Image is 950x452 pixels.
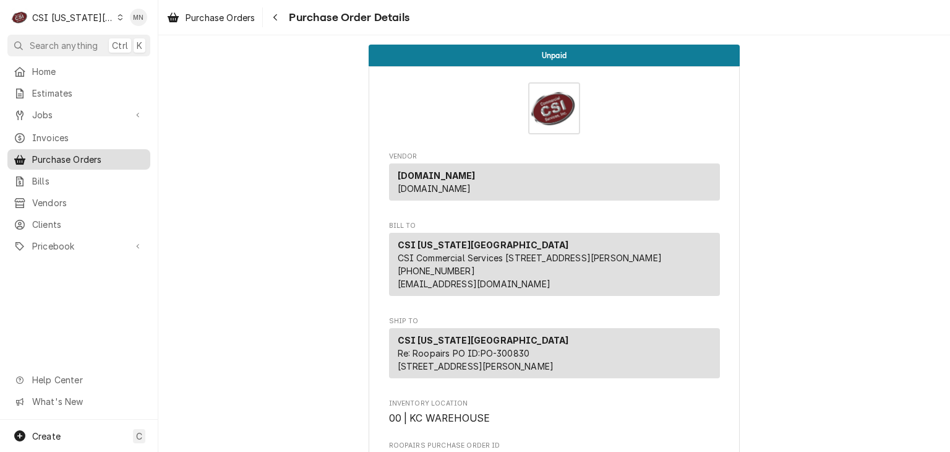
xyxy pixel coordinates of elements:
[7,35,150,56] button: Search anythingCtrlK
[7,128,150,148] a: Invoices
[389,163,720,206] div: Vendor
[32,431,61,441] span: Create
[112,39,128,52] span: Ctrl
[130,9,147,26] div: MN
[389,233,720,296] div: Bill To
[398,361,554,372] span: [STREET_ADDRESS][PERSON_NAME]
[7,61,150,82] a: Home
[389,316,720,326] span: Ship To
[389,411,720,426] span: Inventory Location
[265,7,285,27] button: Navigate back
[32,373,143,386] span: Help Center
[7,236,150,256] a: Go to Pricebook
[398,170,476,181] strong: [DOMAIN_NAME]
[32,65,144,78] span: Home
[136,430,142,443] span: C
[389,399,720,409] span: Inventory Location
[398,335,569,346] strong: CSI [US_STATE][GEOGRAPHIC_DATA]
[389,152,720,206] div: Purchase Order Vendor
[186,11,255,24] span: Purchase Orders
[542,51,567,59] span: Unpaid
[398,253,662,263] span: CSI Commercial Services [STREET_ADDRESS][PERSON_NAME]
[389,328,720,383] div: Ship To
[7,149,150,170] a: Purchase Orders
[398,183,471,194] span: [DOMAIN_NAME]
[11,9,28,26] div: C
[7,171,150,191] a: Bills
[7,214,150,235] a: Clients
[32,175,144,188] span: Bills
[32,218,144,231] span: Clients
[32,11,114,24] div: CSI [US_STATE][GEOGRAPHIC_DATA]
[389,316,720,384] div: Purchase Order Ship To
[32,108,126,121] span: Jobs
[32,131,144,144] span: Invoices
[398,240,569,250] strong: CSI [US_STATE][GEOGRAPHIC_DATA]
[369,45,740,66] div: Status
[389,328,720,378] div: Ship To
[389,152,720,162] span: Vendor
[389,412,490,424] span: 00 | KC WAREHOUSE
[32,395,143,408] span: What's New
[389,163,720,201] div: Vendor
[32,153,144,166] span: Purchase Orders
[389,399,720,425] div: Inventory Location
[389,221,720,231] span: Bill To
[32,240,126,253] span: Pricebook
[285,9,409,26] span: Purchase Order Details
[389,441,720,451] span: Roopairs Purchase Order ID
[389,221,720,302] div: Purchase Order Bill To
[7,391,150,412] a: Go to What's New
[11,9,28,26] div: CSI Kansas City's Avatar
[7,370,150,390] a: Go to Help Center
[398,279,550,289] a: [EMAIL_ADDRESS][DOMAIN_NAME]
[389,233,720,301] div: Bill To
[130,9,147,26] div: Melissa Nehls's Avatar
[7,105,150,125] a: Go to Jobs
[162,7,260,28] a: Purchase Orders
[32,87,144,100] span: Estimates
[528,82,580,134] img: Logo
[7,83,150,103] a: Estimates
[398,348,530,359] span: Re: Roopairs PO ID: PO-300830
[32,196,144,209] span: Vendors
[398,266,475,276] a: [PHONE_NUMBER]
[7,193,150,213] a: Vendors
[137,39,142,52] span: K
[30,39,98,52] span: Search anything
